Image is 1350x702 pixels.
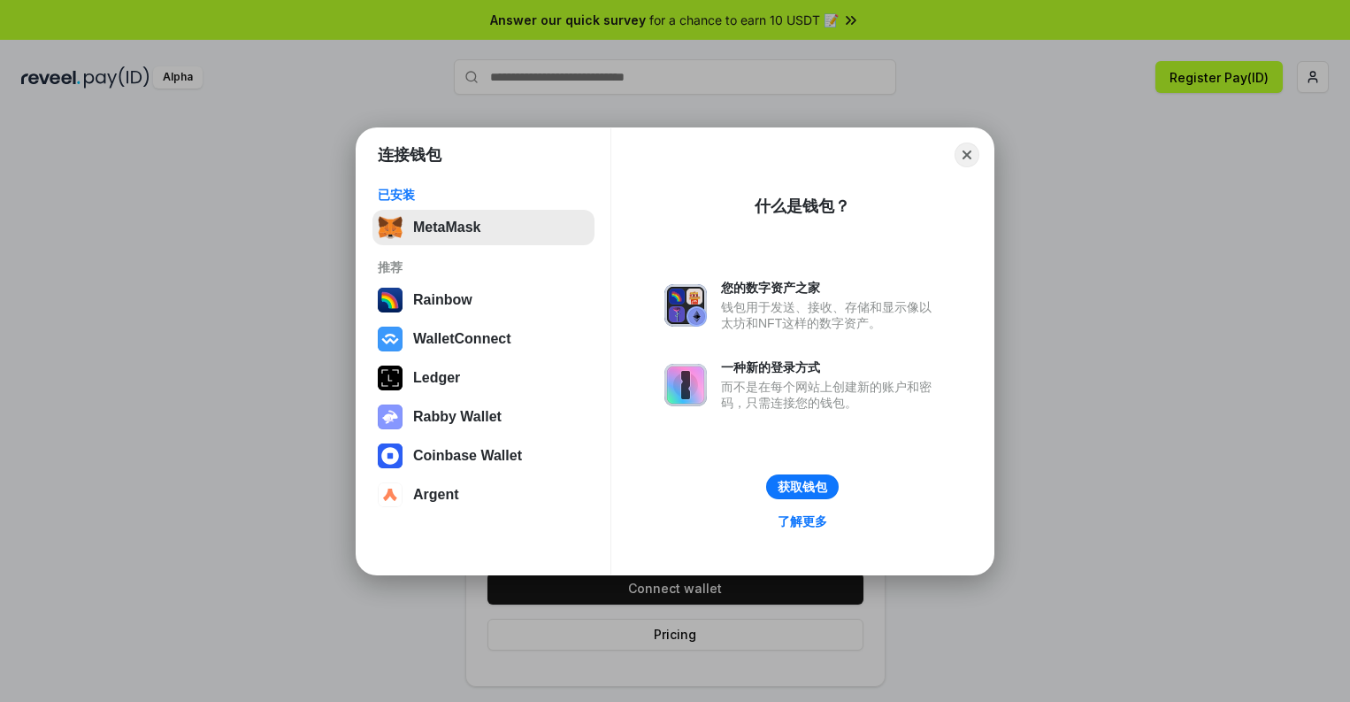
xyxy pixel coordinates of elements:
div: 推荐 [378,259,589,275]
button: Rabby Wallet [372,399,594,435]
div: 一种新的登录方式 [721,359,940,375]
button: WalletConnect [372,321,594,357]
img: svg+xml,%3Csvg%20width%3D%22120%22%20height%3D%22120%22%20viewBox%3D%220%200%20120%20120%22%20fil... [378,288,403,312]
div: 而不是在每个网站上创建新的账户和密码，只需连接您的钱包。 [721,379,940,411]
div: WalletConnect [413,331,511,347]
img: svg+xml,%3Csvg%20width%3D%2228%22%20height%3D%2228%22%20viewBox%3D%220%200%2028%2028%22%20fill%3D... [378,444,403,468]
img: svg+xml,%3Csvg%20width%3D%2228%22%20height%3D%2228%22%20viewBox%3D%220%200%2028%2028%22%20fill%3D... [378,482,403,507]
button: Coinbase Wallet [372,438,594,474]
div: 获取钱包 [778,479,827,495]
button: 获取钱包 [766,474,839,499]
div: Argent [413,487,459,503]
button: Argent [372,477,594,513]
div: MetaMask [413,220,480,235]
img: svg+xml,%3Csvg%20xmlns%3D%22http%3A%2F%2Fwww.w3.org%2F2000%2Fsvg%22%20fill%3D%22none%22%20viewBox... [664,364,707,406]
img: svg+xml,%3Csvg%20xmlns%3D%22http%3A%2F%2Fwww.w3.org%2F2000%2Fsvg%22%20fill%3D%22none%22%20viewBox... [378,405,403,429]
button: Ledger [372,360,594,396]
div: Ledger [413,370,460,386]
button: Close [955,143,979,167]
div: 钱包用于发送、接收、存储和显示像以太坊和NFT这样的数字资产。 [721,299,940,331]
h1: 连接钱包 [378,144,441,166]
img: svg+xml,%3Csvg%20width%3D%2228%22%20height%3D%2228%22%20viewBox%3D%220%200%2028%2028%22%20fill%3D... [378,327,403,351]
div: 了解更多 [778,513,827,529]
button: Rainbow [372,282,594,318]
div: Rainbow [413,292,472,308]
img: svg+xml,%3Csvg%20fill%3D%22none%22%20height%3D%2233%22%20viewBox%3D%220%200%2035%2033%22%20width%... [378,215,403,240]
div: Rabby Wallet [413,409,502,425]
button: MetaMask [372,210,594,245]
a: 了解更多 [767,510,838,533]
div: 已安装 [378,187,589,203]
img: svg+xml,%3Csvg%20xmlns%3D%22http%3A%2F%2Fwww.w3.org%2F2000%2Fsvg%22%20fill%3D%22none%22%20viewBox... [664,284,707,327]
div: Coinbase Wallet [413,448,522,464]
img: svg+xml,%3Csvg%20xmlns%3D%22http%3A%2F%2Fwww.w3.org%2F2000%2Fsvg%22%20width%3D%2228%22%20height%3... [378,366,403,390]
div: 您的数字资产之家 [721,280,940,296]
div: 什么是钱包？ [755,196,850,217]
